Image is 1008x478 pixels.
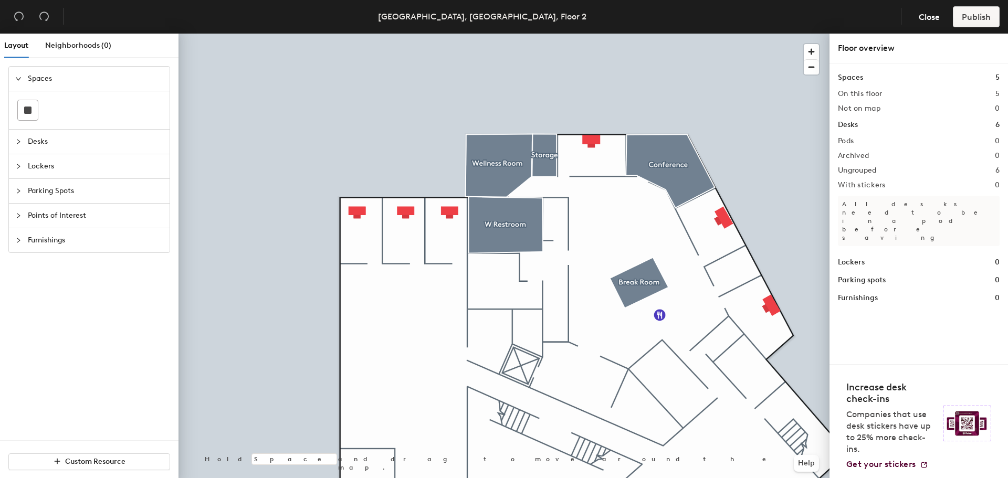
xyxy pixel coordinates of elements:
[995,90,1000,98] h2: 5
[794,455,819,472] button: Help
[846,409,937,455] p: Companies that use desk stickers have up to 25% more check-ins.
[943,406,991,441] img: Sticker logo
[846,381,937,405] h4: Increase desk check-ins
[995,72,1000,83] h1: 5
[838,181,886,189] h2: With stickers
[995,119,1000,131] h1: 6
[28,228,163,252] span: Furnishings
[8,6,29,27] button: Undo (⌘ + Z)
[15,139,22,145] span: collapsed
[15,188,22,194] span: collapsed
[838,42,1000,55] div: Floor overview
[28,179,163,203] span: Parking Spots
[846,459,916,469] span: Get your stickers
[838,119,858,131] h1: Desks
[919,12,940,22] span: Close
[65,457,125,466] span: Custom Resource
[15,163,22,169] span: collapsed
[910,6,949,27] button: Close
[838,274,886,286] h1: Parking spots
[28,154,163,178] span: Lockers
[28,67,163,91] span: Spaces
[995,152,1000,160] h2: 0
[838,104,880,113] h2: Not on map
[995,274,1000,286] h1: 0
[838,152,869,160] h2: Archived
[838,257,865,268] h1: Lockers
[8,453,170,470] button: Custom Resource
[378,10,586,23] div: [GEOGRAPHIC_DATA], [GEOGRAPHIC_DATA], Floor 2
[838,72,863,83] h1: Spaces
[838,137,854,145] h2: Pods
[995,257,1000,268] h1: 0
[15,213,22,219] span: collapsed
[28,130,163,154] span: Desks
[28,204,163,228] span: Points of Interest
[838,196,1000,246] p: All desks need to be in a pod before saving
[15,237,22,243] span: collapsed
[995,166,1000,175] h2: 6
[838,90,883,98] h2: On this floor
[45,41,111,50] span: Neighborhoods (0)
[15,76,22,82] span: expanded
[995,292,1000,304] h1: 0
[995,104,1000,113] h2: 0
[34,6,55,27] button: Redo (⌘ + ⇧ + Z)
[838,292,878,304] h1: Furnishings
[846,459,928,470] a: Get your stickers
[995,181,1000,189] h2: 0
[995,137,1000,145] h2: 0
[14,11,24,22] span: undo
[953,6,1000,27] button: Publish
[838,166,877,175] h2: Ungrouped
[4,41,28,50] span: Layout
